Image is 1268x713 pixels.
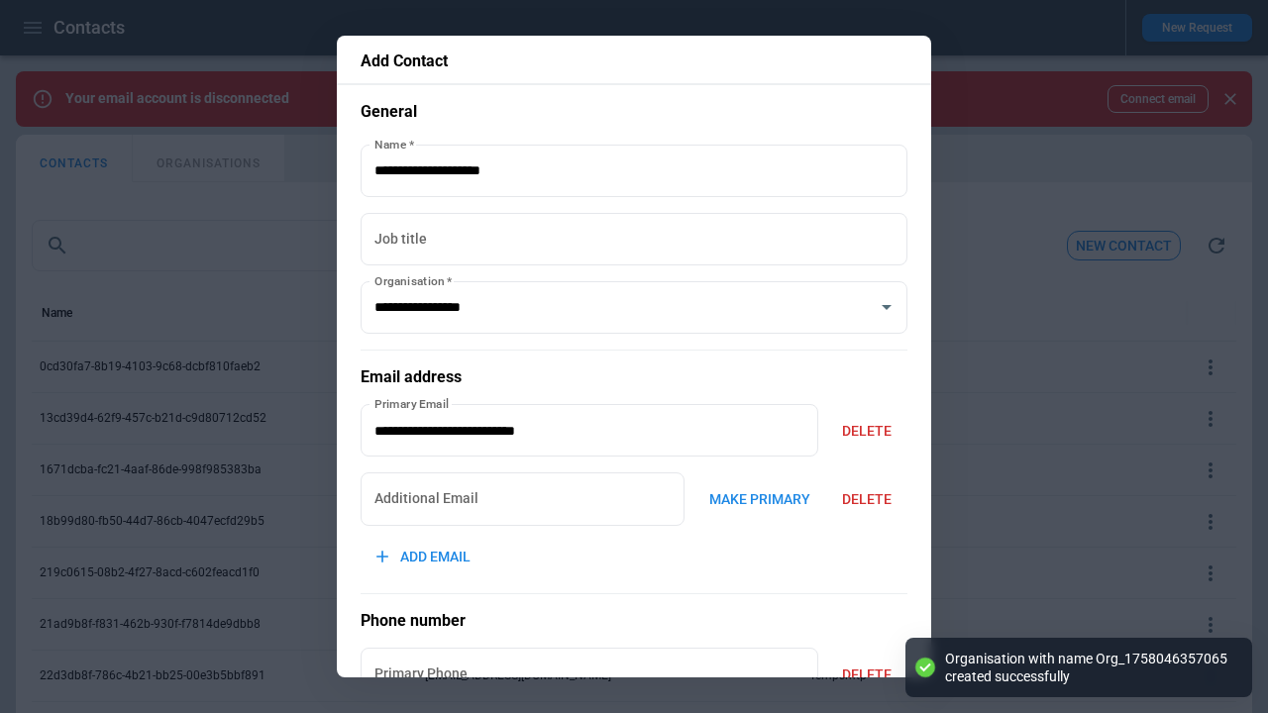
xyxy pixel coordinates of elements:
[361,366,907,388] h5: Email address
[374,272,452,289] label: Organisation
[361,536,486,578] button: ADD EMAIL
[873,293,900,321] button: Open
[361,610,907,632] h5: Phone number
[826,410,907,453] button: DELETE
[826,478,907,521] button: DELETE
[374,395,450,412] label: Primary Email
[361,101,907,123] h5: General
[374,136,414,153] label: Name
[826,654,907,696] button: DELETE
[945,650,1232,685] div: Organisation with name Org_1758046357065 created successfully
[361,51,907,71] p: Add Contact
[692,478,826,521] button: MAKE PRIMARY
